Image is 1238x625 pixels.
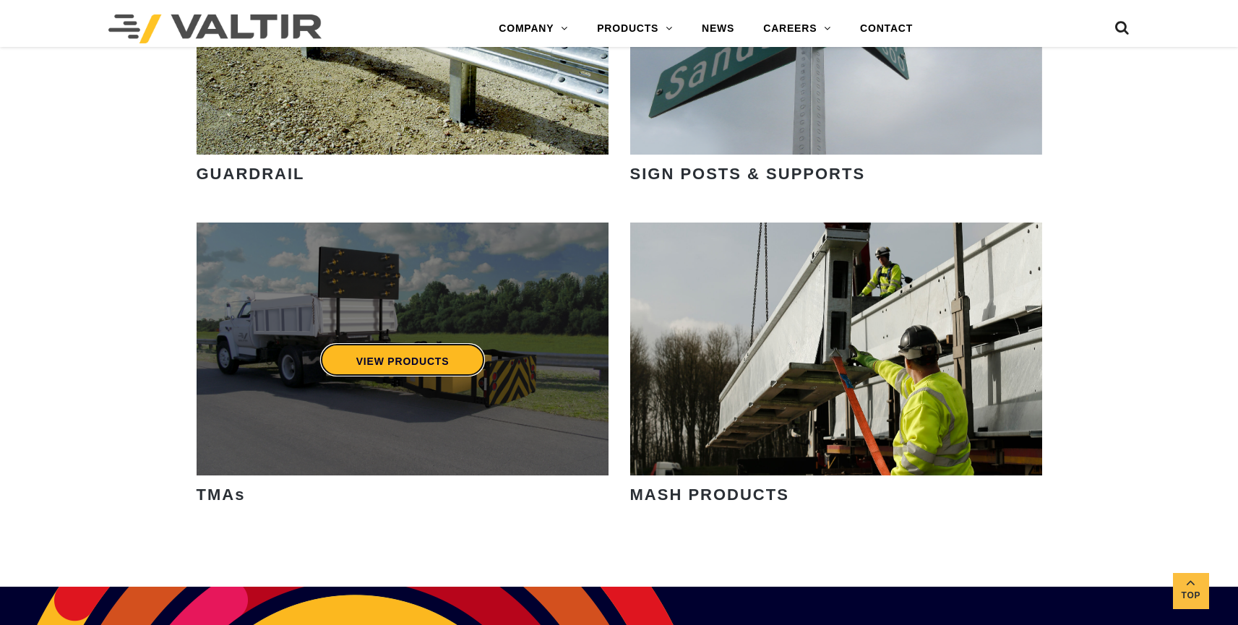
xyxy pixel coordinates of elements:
[1173,587,1209,604] span: Top
[1173,573,1209,609] a: Top
[630,165,866,183] strong: SIGN POSTS & SUPPORTS
[108,14,322,43] img: Valtir
[197,486,246,504] strong: TMAs
[197,165,305,183] strong: GUARDRAIL
[749,14,846,43] a: CAREERS
[319,343,485,376] a: VIEW PRODUCTS
[484,14,583,43] a: COMPANY
[687,14,749,43] a: NEWS
[630,486,789,504] strong: MASH PRODUCTS
[583,14,687,43] a: PRODUCTS
[846,14,927,43] a: CONTACT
